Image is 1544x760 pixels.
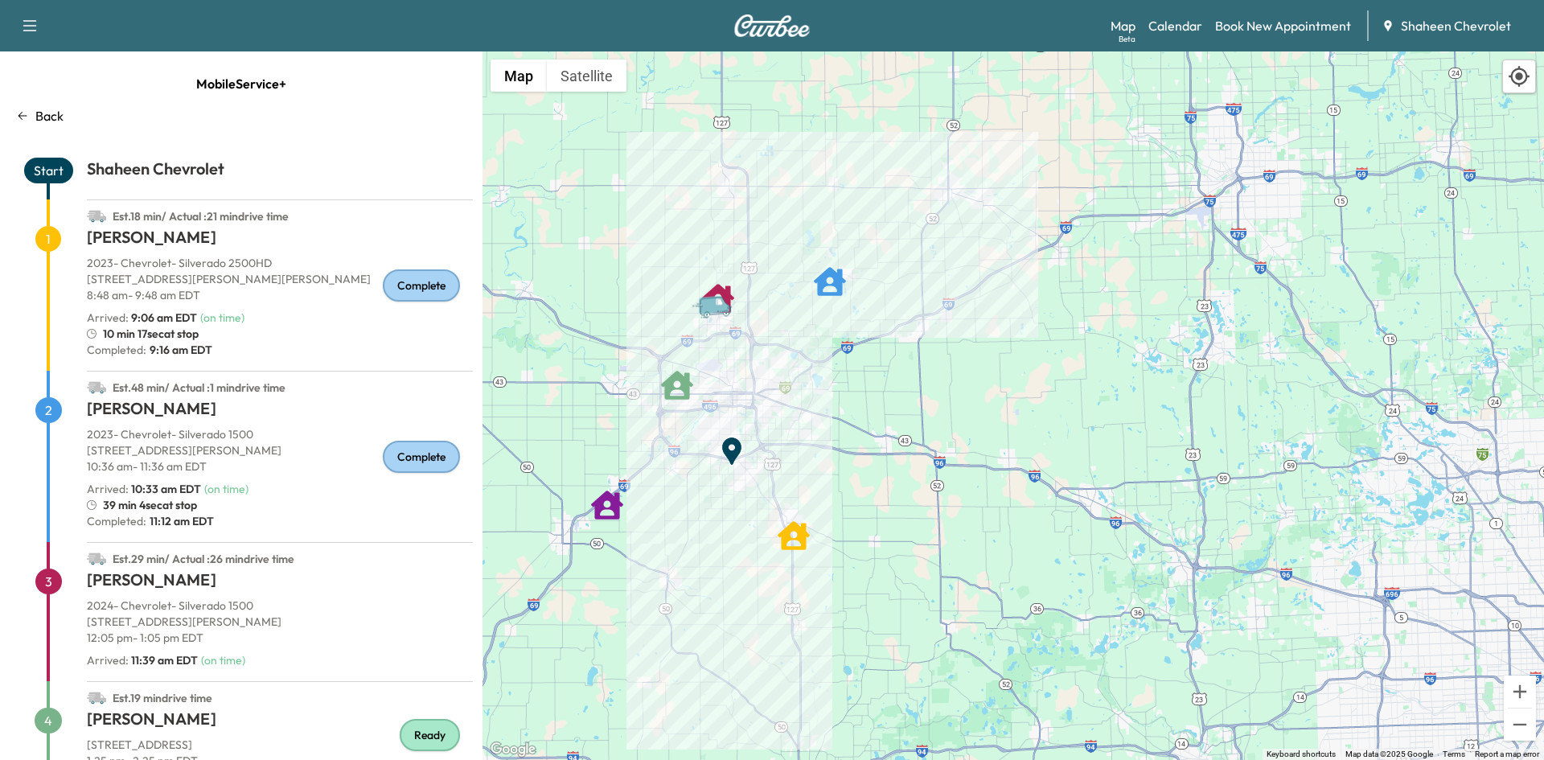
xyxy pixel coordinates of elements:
div: Ready [400,719,460,751]
p: Back [35,106,64,125]
p: [STREET_ADDRESS][PERSON_NAME][PERSON_NAME] [87,271,473,287]
p: Completed: [87,342,473,358]
div: Beta [1119,33,1135,45]
gmp-advanced-marker: OANH HARRISON [661,361,693,393]
button: Zoom out [1504,709,1536,741]
span: Start [24,158,73,183]
h1: [PERSON_NAME] [87,569,473,598]
span: 1 [35,226,61,252]
a: MapBeta [1111,16,1135,35]
span: ( on time ) [201,653,245,668]
gmp-advanced-marker: GARRETT GREGORY [778,511,810,544]
span: Est. 18 min / Actual : 21 min drive time [113,209,289,224]
span: 10 min 17sec at stop [103,326,199,342]
p: [STREET_ADDRESS] [87,737,473,753]
p: Arrived : [87,652,198,668]
span: MobileService+ [196,68,286,100]
p: 8:48 am - 9:48 am EDT [87,287,473,303]
div: Complete [383,269,460,302]
h1: Shaheen Chevrolet [87,158,473,187]
span: 4 [35,708,62,733]
span: 10:33 am EDT [131,482,201,496]
span: 3 [35,569,62,594]
span: Est. 29 min / Actual : 26 min drive time [113,552,294,566]
h1: [PERSON_NAME] [87,397,473,426]
gmp-advanced-marker: DAVID KOENIG [814,257,846,290]
a: Book New Appointment [1215,16,1351,35]
span: Est. 48 min / Actual : 1 min drive time [113,380,285,395]
span: ( on time ) [204,482,248,496]
p: 2024 - Chevrolet - Silverado 1500 [87,598,473,614]
p: Arrived : [87,310,197,326]
span: 39 min 4sec at stop [103,497,197,513]
p: 10:36 am - 11:36 am EDT [87,458,473,474]
h1: [PERSON_NAME] [87,708,473,737]
div: Recenter map [1502,60,1536,93]
gmp-advanced-marker: KIRBY SHANE [702,274,734,306]
span: 11:12 am EDT [146,513,214,529]
a: Report a map error [1475,750,1539,758]
a: Terms (opens in new tab) [1443,750,1465,758]
p: Completed: [87,513,473,529]
img: Curbee Logo [733,14,811,37]
p: Arrived : [87,481,201,497]
h1: [PERSON_NAME] [87,226,473,255]
img: Google [487,739,540,760]
span: Map data ©2025 Google [1345,750,1433,758]
p: [STREET_ADDRESS][PERSON_NAME] [87,614,473,630]
span: 11:39 am EDT [131,653,198,668]
span: 2 [35,397,62,423]
gmp-advanced-marker: Van [691,278,747,306]
div: Complete [383,441,460,473]
button: Keyboard shortcuts [1267,749,1336,760]
p: 12:05 pm - 1:05 pm EDT [87,630,473,646]
button: Show satellite imagery [547,60,626,92]
span: ( on time ) [200,310,244,325]
span: Est. 19 min drive time [113,691,212,705]
button: Zoom in [1504,676,1536,708]
a: Calendar [1148,16,1202,35]
a: Open this area in Google Maps (opens a new window) [487,739,540,760]
p: [STREET_ADDRESS][PERSON_NAME] [87,442,473,458]
button: Show street map [491,60,547,92]
span: 9:06 am EDT [131,310,197,325]
gmp-advanced-marker: End Point [716,427,748,459]
p: 2023 - Chevrolet - Silverado 2500HD [87,255,473,271]
p: 2023 - Chevrolet - Silverado 1500 [87,426,473,442]
span: Shaheen Chevrolet [1401,16,1511,35]
span: 9:16 am EDT [146,342,212,358]
gmp-advanced-marker: TREVOR MEAGHER [591,481,623,513]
